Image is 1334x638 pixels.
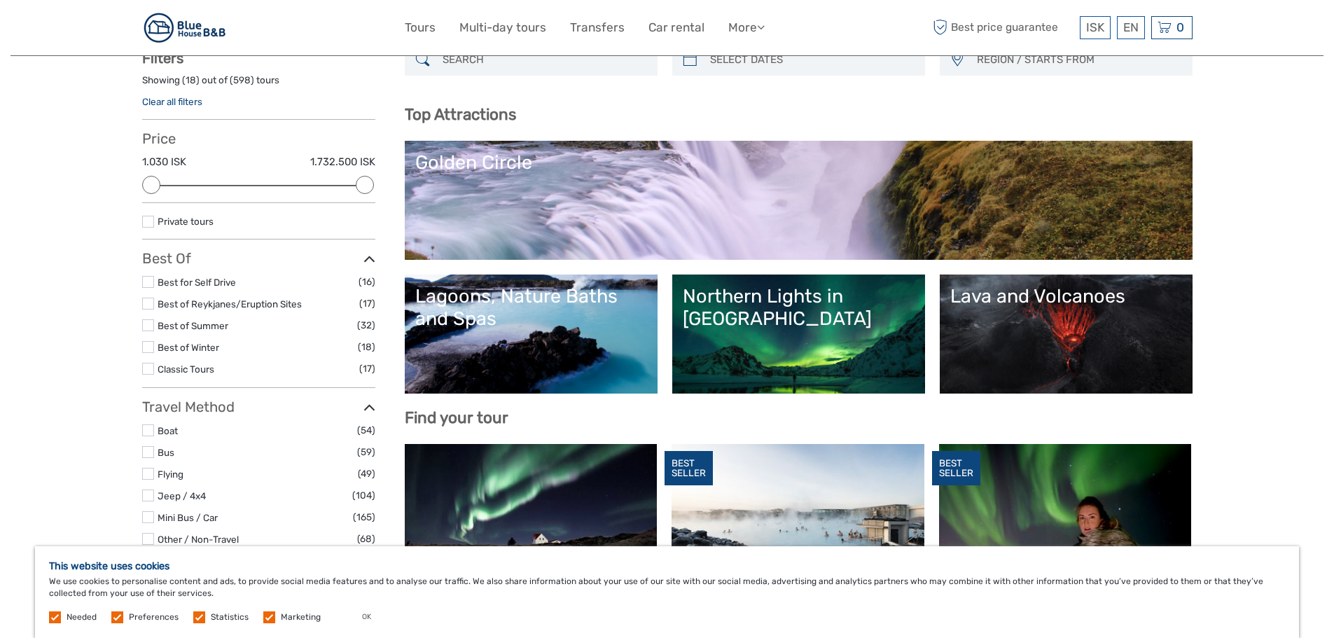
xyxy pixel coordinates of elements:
[415,151,1182,249] a: Golden Circle
[950,285,1182,307] div: Lava and Volcanoes
[971,48,1186,71] button: REGION / STARTS FROM
[233,74,251,87] label: 598
[950,285,1182,383] a: Lava and Volcanoes
[348,610,385,624] button: OK
[932,451,980,486] div: BEST SELLER
[405,408,508,427] b: Find your tour
[1174,20,1186,34] span: 0
[359,296,375,312] span: (17)
[281,611,321,623] label: Marketing
[142,155,186,169] label: 1.030 ISK
[35,546,1299,638] div: We use cookies to personalise content and ads, to provide social media features and to analyse ou...
[352,487,375,504] span: (104)
[437,48,651,72] input: SEARCH
[648,18,704,38] a: Car rental
[570,18,625,38] a: Transfers
[683,285,915,331] div: Northern Lights in [GEOGRAPHIC_DATA]
[358,466,375,482] span: (49)
[211,611,249,623] label: Statistics
[158,425,178,436] a: Boat
[357,317,375,333] span: (32)
[728,18,765,38] a: More
[665,451,713,486] div: BEST SELLER
[357,531,375,547] span: (68)
[142,11,229,45] img: 383-53bb5c1e-cd81-4588-8f32-3050452d86e0_logo_small.jpg
[704,48,918,72] input: SELECT DATES
[142,250,375,267] h3: Best Of
[158,320,228,331] a: Best of Summer
[158,277,236,288] a: Best for Self Drive
[1117,16,1145,39] div: EN
[158,447,174,458] a: Bus
[142,130,375,147] h3: Price
[415,151,1182,174] div: Golden Circle
[158,534,239,545] a: Other / Non-Travel
[142,50,183,67] strong: Filters
[357,444,375,460] span: (59)
[1086,20,1104,34] span: ISK
[158,216,214,227] a: Private tours
[158,469,183,480] a: Flying
[129,611,179,623] label: Preferences
[158,363,214,375] a: Classic Tours
[930,16,1076,39] span: Best price guarantee
[142,74,375,95] div: Showing ( ) out of ( ) tours
[142,96,202,107] a: Clear all filters
[415,285,647,331] div: Lagoons, Nature Baths and Spas
[67,611,97,623] label: Needed
[158,342,219,353] a: Best of Winter
[359,274,375,290] span: (16)
[415,285,647,383] a: Lagoons, Nature Baths and Spas
[405,105,516,124] b: Top Attractions
[358,339,375,355] span: (18)
[186,74,196,87] label: 18
[142,398,375,415] h3: Travel Method
[683,285,915,383] a: Northern Lights in [GEOGRAPHIC_DATA]
[357,422,375,438] span: (54)
[158,512,218,523] a: Mini Bus / Car
[359,361,375,377] span: (17)
[49,560,1285,572] h5: This website uses cookies
[158,298,302,310] a: Best of Reykjanes/Eruption Sites
[310,155,375,169] label: 1.732.500 ISK
[158,490,206,501] a: Jeep / 4x4
[459,18,546,38] a: Multi-day tours
[405,18,436,38] a: Tours
[353,509,375,525] span: (165)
